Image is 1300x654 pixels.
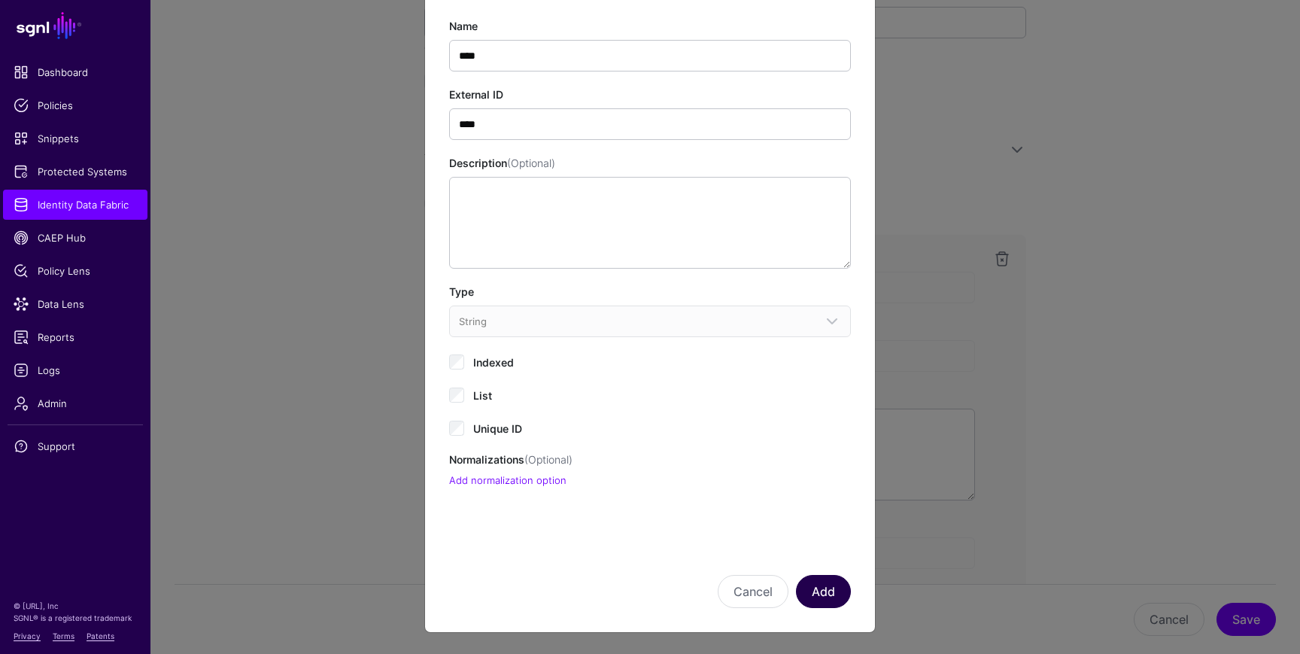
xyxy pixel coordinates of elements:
a: Add normalization option [449,474,566,486]
span: (Optional) [524,453,573,466]
label: Type [449,284,474,300]
button: Cancel [718,575,788,608]
span: Indexed [473,356,514,369]
label: Name [449,18,478,34]
label: Normalizations [449,452,573,467]
label: External ID [449,87,503,102]
label: Description [449,155,555,171]
span: (Optional) [507,157,555,169]
span: Unique ID [473,422,522,435]
span: List [473,389,492,402]
button: Add [796,575,851,608]
span: String [459,315,487,327]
